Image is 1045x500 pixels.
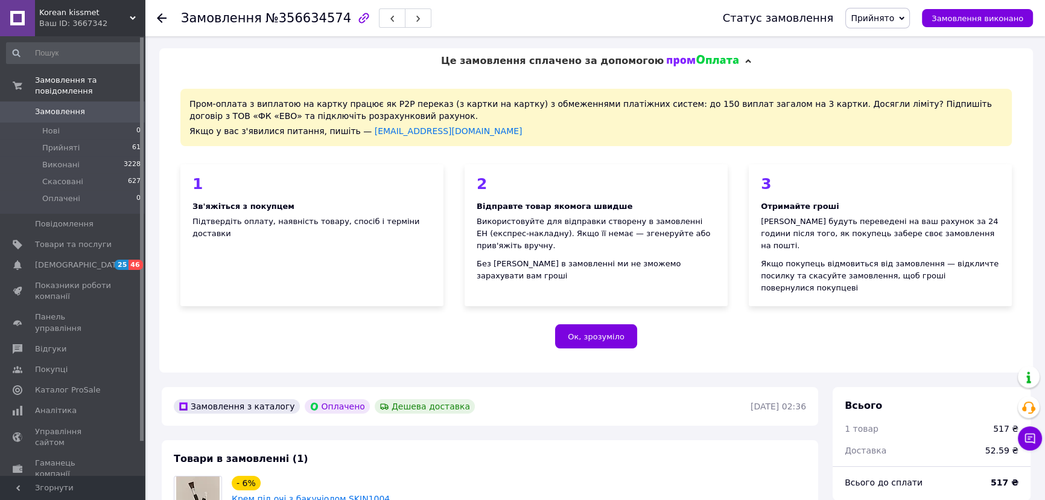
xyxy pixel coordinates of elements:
a: [EMAIL_ADDRESS][DOMAIN_NAME] [375,126,522,136]
span: Замовлення [181,11,262,25]
div: 52.59 ₴ [978,437,1026,464]
button: Чат з покупцем [1018,426,1042,450]
span: Це замовлення сплачено за допомогою [441,55,664,66]
span: Скасовані [42,176,83,187]
span: 3228 [124,159,141,170]
span: Покупці [35,364,68,375]
div: Замовлення з каталогу [174,399,300,414]
img: evopay logo [667,55,739,67]
span: Замовлення та повідомлення [35,75,145,97]
div: Використовуйте для відправки створену в замовленні ЕН (експрес-накладну). Якщо її немає — згенеру... [477,216,716,252]
div: 2 [477,176,716,191]
span: Прийняті [42,143,80,153]
div: Статус замовлення [723,12,834,24]
span: №356634574 [265,11,351,25]
span: Відгуки [35,344,66,354]
span: Замовлення виконано [932,14,1023,23]
span: Товари та послуги [35,239,112,250]
div: Якщо у вас з'явилися питання, пишіть — [189,125,1003,137]
div: Підтвердіть оплату, наявність товару, спосіб і терміни доставки [192,216,431,240]
span: [DEMOGRAPHIC_DATA] [35,260,124,271]
div: Ваш ID: 3667342 [39,18,145,29]
div: Повернутися назад [157,12,167,24]
span: 0 [136,126,141,136]
span: Управління сайтом [35,426,112,448]
b: Зв'яжіться з покупцем [192,202,294,211]
span: Всього до сплати [845,478,923,487]
span: Ок, зрозуміло [568,332,624,341]
time: [DATE] 02:36 [751,402,806,411]
span: Нові [42,126,60,136]
span: Каталог ProSale [35,385,100,396]
div: 517 ₴ [993,423,1018,435]
span: Замовлення [35,106,85,117]
span: Korean kissmet [39,7,130,18]
div: [PERSON_NAME] будуть переведені на ваш рахунок за 24 години після того, як покупець забере своє з... [761,216,1000,252]
div: Пром-оплата з виплатою на картку працює як P2P переказ (з картки на картку) з обмеженнями платіжн... [180,89,1012,146]
span: Повідомлення [35,219,94,229]
span: 1 товар [845,424,878,434]
b: 517 ₴ [991,478,1018,487]
span: Показники роботи компанії [35,280,112,302]
div: 1 [192,176,431,191]
span: 627 [128,176,141,187]
div: Оплачено [305,399,370,414]
span: Прийнято [851,13,894,23]
button: Ок, зрозуміло [555,324,637,348]
div: 3 [761,176,1000,191]
span: 0 [136,193,141,204]
span: Оплачені [42,193,80,204]
span: Аналітика [35,405,77,416]
span: 61 [132,143,141,153]
span: Панель управління [35,312,112,333]
div: Якщо покупець відмовиться від замовлення — відкличте посилку та скасуйте замовлення, щоб гроші по... [761,258,1000,294]
span: Доставка [845,446,886,455]
div: Дешева доставка [375,399,475,414]
span: Виконані [42,159,80,170]
span: Товари в замовленні (1) [174,453,308,464]
div: - 6% [232,476,261,490]
span: 25 [115,260,129,270]
button: Замовлення виконано [922,9,1033,27]
span: 46 [129,260,142,270]
input: Пошук [6,42,142,64]
b: Отримайте гроші [761,202,839,211]
span: Гаманець компанії [35,458,112,479]
b: Відправте товар якомога швидше [477,202,632,211]
span: Всього [845,400,882,411]
div: Без [PERSON_NAME] в замовленні ми не зможемо зарахувати вам гроші [477,258,716,282]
